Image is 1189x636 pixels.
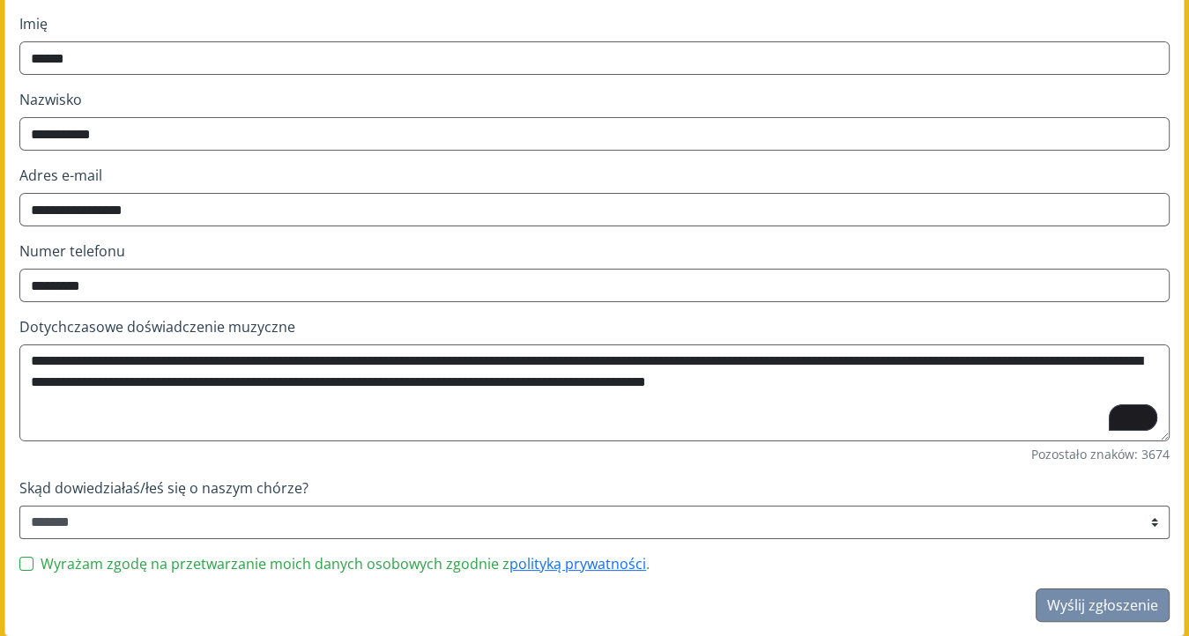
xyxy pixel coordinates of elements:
[19,445,1170,463] small: Pozostało znaków: 3674
[19,89,1170,110] label: Nazwisko
[41,553,650,574] label: Wyrażam zgodę na przetwarzanie moich danych osobowych zgodnie z .
[19,477,1170,499] label: Skąd dowiedziałaś/łeś się o naszym chórze?
[1036,588,1170,622] button: Wyślij zgłoszenie
[19,316,1170,337] label: Dotychczasowe doświadczenie muzyczne
[19,240,1170,262] label: Numer telefonu
[19,165,1170,186] label: Adres e-mail
[19,344,1170,441] textarea: To enrich screen reader interactions, please activate Accessibility in Grammarly extension settings
[509,554,646,573] a: polityką prywatności
[19,13,1170,34] label: Imię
